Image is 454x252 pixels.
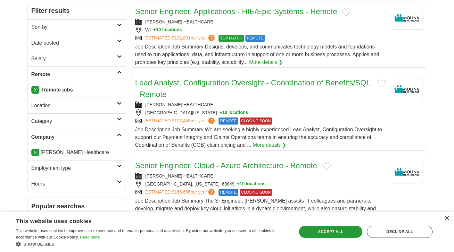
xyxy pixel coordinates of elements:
[31,102,117,109] h2: Location
[172,35,190,40] span: $122,801
[367,226,433,238] div: Decline all
[153,27,182,33] button: +10 locations
[444,216,449,221] div: Close
[240,189,273,196] span: CLOSING SOON
[249,58,283,66] a: More details ❯
[28,35,126,51] a: Date posted
[135,198,376,219] span: Job Description Job Summary The Sr Engineer, [PERSON_NAME] assists IT colleagues and partners to ...
[28,176,126,192] a: Hours
[135,109,386,116] div: [GEOGRAPHIC_DATA][US_STATE]
[172,189,190,195] span: $166,656
[16,229,276,239] span: This website uses cookies to improve user experience and to enable personalised advertising. By u...
[80,235,100,239] a: Read more, opens a new window
[253,141,286,149] a: More details ❯
[391,6,423,30] img: Molina Healthcare logo
[219,189,238,196] span: REMOTE
[391,77,423,101] img: Molina Healthcare logo
[31,71,117,78] h2: Remote
[31,164,117,172] h2: Employment type
[208,117,215,124] span: ?
[28,98,126,113] a: Location
[31,149,122,156] li: [PERSON_NAME] Healthcare
[237,181,240,187] span: +
[28,66,126,82] a: Remote
[135,44,379,65] span: Job Description Job Summary Designs, develops, and communicates technology models and foundations...
[145,102,213,107] a: [PERSON_NAME] HEALTHCARE
[42,87,73,92] strong: Remote jobs
[31,117,117,125] h2: Category
[31,39,117,47] h2: Date posted
[219,109,222,116] span: +
[153,27,156,33] span: +
[219,109,248,116] button: +10 locations
[135,27,386,33] div: WI
[16,215,272,225] div: This website uses cookies
[28,51,126,66] a: Salary
[24,242,54,247] span: Show details
[31,55,117,63] h2: Salary
[135,161,317,170] a: Senior Engineer, Cloud - Azure Architecture - Remote
[31,133,117,141] h2: Company
[219,35,244,42] span: TOP MATCH
[299,226,363,238] div: Accept all
[135,78,370,99] a: Lead Analyst, Configuration Oversight - Coordination of Benefits/SQL - Remote
[240,117,273,125] span: CLOSING SOON
[145,117,216,125] a: ESTIMATED:$107,458per year?
[219,117,238,125] span: REMOTE
[28,113,126,129] a: Category
[28,160,126,176] a: Employment type
[237,181,266,187] button: +10 locations
[31,180,117,188] h2: Hours
[31,149,39,156] a: X
[28,129,126,145] a: Company
[31,23,117,31] h2: Sort by
[135,181,386,187] div: [GEOGRAPHIC_DATA], [US_STATE], 68849
[135,7,337,16] a: Senior Engineer, Applications - HIE/Epic Systems - Remote
[245,35,265,42] span: REMOTE
[135,127,382,148] span: Job Description Job Summary We are seeking a highly experienced Lead Analyst, Configuration Overs...
[172,118,190,123] span: $107,458
[31,86,39,94] a: X
[145,189,216,196] a: ESTIMATED:$166,656per year?
[342,8,351,16] button: Add to favorite jobs
[28,2,126,19] h2: Filter results
[377,80,386,87] button: Add to favorite jobs
[208,35,215,41] span: ?
[391,160,423,184] img: Molina Healthcare logo
[145,173,213,178] a: [PERSON_NAME] HEALTHCARE
[322,162,331,170] button: Add to favorite jobs
[145,35,216,42] a: ESTIMATED:$122,801per year?
[16,241,288,247] div: Show details
[145,19,213,24] a: [PERSON_NAME] HEALTHCARE
[28,19,126,35] a: Sort by
[208,189,215,195] span: ?
[31,201,122,211] h2: Popular searches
